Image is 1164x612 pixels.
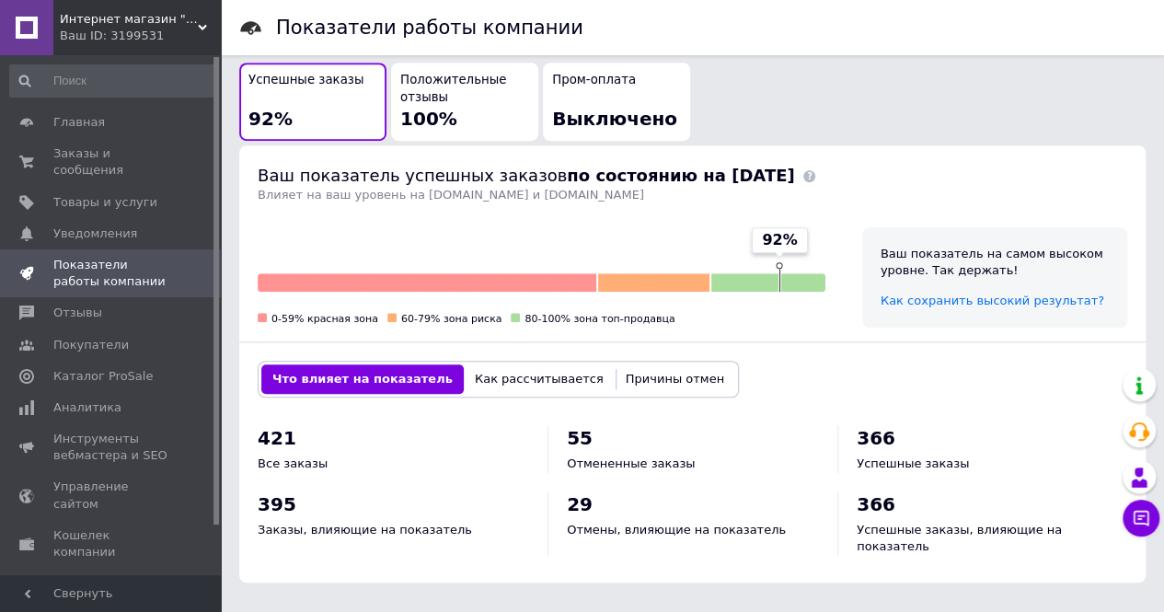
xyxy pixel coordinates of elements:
[567,523,786,537] span: Отмены, влияющие на показатель
[762,230,797,250] span: 92%
[53,257,170,290] span: Показатели работы компании
[258,427,296,449] span: 421
[567,456,695,470] span: Отмененные заказы
[261,364,464,394] button: Что влияет на показатель
[881,294,1104,307] a: Как сохранить высокий результат?
[615,364,735,394] button: Причины отмен
[401,313,501,325] span: 60-79% зона риска
[60,11,198,28] span: Интернет магазин "Pro Truck"
[53,194,157,211] span: Товары и услуги
[400,108,457,130] span: 100%
[53,114,105,131] span: Главная
[53,225,137,242] span: Уведомления
[543,63,690,141] button: Пром-оплатаВыключено
[258,456,328,470] span: Все заказы
[53,527,170,560] span: Кошелек компании
[567,493,593,515] span: 29
[857,456,969,470] span: Успешные заказы
[464,364,615,394] button: Как рассчитывается
[552,72,636,89] span: Пром-оплата
[53,305,102,321] span: Отзывы
[258,188,644,202] span: Влияет на ваш уровень на [DOMAIN_NAME] и [DOMAIN_NAME]
[391,63,538,141] button: Положительные отзывы100%
[567,166,794,185] b: по состоянию на [DATE]
[552,108,677,130] span: Выключено
[53,368,153,385] span: Каталог ProSale
[567,427,593,449] span: 55
[258,493,296,515] span: 395
[258,166,794,185] span: Ваш показатель успешных заказов
[53,145,170,179] span: Заказы и сообщения
[53,431,170,464] span: Инструменты вебмастера и SEO
[857,523,1062,553] span: Успешные заказы, влияющие на показатель
[857,427,895,449] span: 366
[857,493,895,515] span: 366
[9,64,217,98] input: Поиск
[524,313,674,325] span: 80-100% зона топ-продавца
[248,72,363,89] span: Успешные заказы
[276,17,583,39] h1: Показатели работы компании
[248,108,293,130] span: 92%
[258,523,472,537] span: Заказы, влияющие на показатель
[271,313,378,325] span: 0-59% красная зона
[881,246,1109,279] div: Ваш показатель на самом высоком уровне. Так держать!
[239,63,386,141] button: Успешные заказы92%
[53,337,129,353] span: Покупатели
[53,399,121,416] span: Аналитика
[53,479,170,512] span: Управление сайтом
[400,72,529,106] span: Положительные отзывы
[60,28,221,44] div: Ваш ID: 3199531
[1123,500,1159,537] button: Чат с покупателем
